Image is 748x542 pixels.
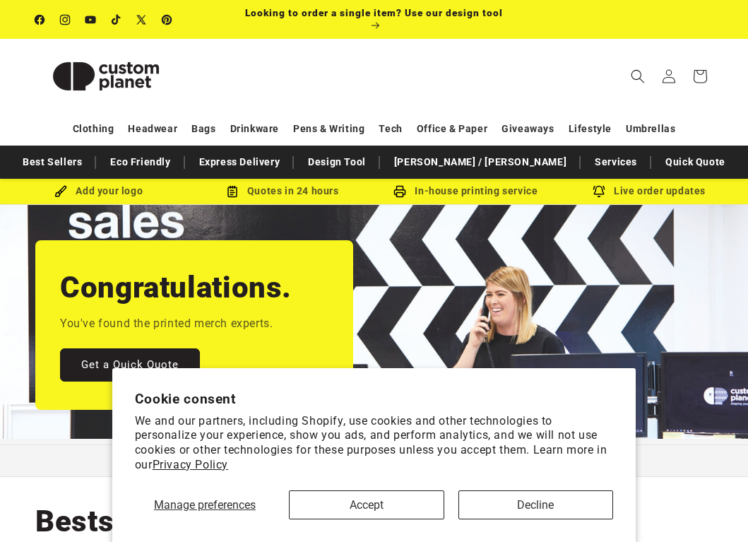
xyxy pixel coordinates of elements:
[374,182,558,200] div: In-house printing service
[379,117,402,141] a: Tech
[192,150,287,175] a: Express Delivery
[35,502,407,541] h2: Bestselling Printed Merch.
[501,117,554,141] a: Giveaways
[301,150,373,175] a: Design Tool
[458,490,614,519] button: Decline
[103,150,177,175] a: Eco Friendly
[135,391,613,407] h2: Cookie consent
[54,185,67,198] img: Brush Icon
[135,490,275,519] button: Manage preferences
[30,39,182,113] a: Custom Planet
[7,182,191,200] div: Add your logo
[289,490,444,519] button: Accept
[128,117,177,141] a: Headwear
[417,117,487,141] a: Office & Paper
[191,117,215,141] a: Bags
[153,458,228,471] a: Privacy Policy
[60,269,292,307] h2: Congratulations.
[293,117,364,141] a: Pens & Writing
[230,117,279,141] a: Drinkware
[16,150,89,175] a: Best Sellers
[60,348,200,381] a: Get a Quick Quote
[154,498,256,512] span: Manage preferences
[387,150,574,175] a: [PERSON_NAME] / [PERSON_NAME]
[60,314,273,334] p: You've found the printed merch experts.
[569,117,612,141] a: Lifestyle
[557,182,741,200] div: Live order updates
[245,7,503,18] span: Looking to order a single item? Use our design tool
[226,185,239,198] img: Order Updates Icon
[35,45,177,108] img: Custom Planet
[191,182,374,200] div: Quotes in 24 hours
[593,185,605,198] img: Order updates
[626,117,675,141] a: Umbrellas
[393,185,406,198] img: In-house printing
[622,61,653,92] summary: Search
[588,150,644,175] a: Services
[135,414,613,473] p: We and our partners, including Shopify, use cookies and other technologies to personalize your ex...
[73,117,114,141] a: Clothing
[658,150,732,175] a: Quick Quote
